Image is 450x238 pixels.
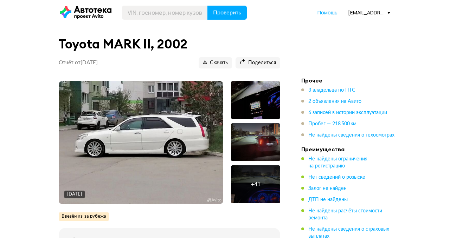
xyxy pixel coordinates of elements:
[308,157,367,168] span: Не найдены ограничения на регистрацию
[308,186,347,191] span: Залог не найден
[301,77,400,84] h4: Прочее
[348,9,390,16] div: [EMAIL_ADDRESS][DOMAIN_NAME]
[122,6,208,20] input: VIN, госномер, номер кузова
[62,213,106,220] span: Ввезён из-за рубежа
[251,181,261,188] div: + 41
[236,57,280,68] button: Поделиться
[317,9,337,16] a: Помощь
[199,57,232,68] button: Скачать
[203,60,228,66] span: Скачать
[308,99,361,104] span: 2 объявления на Авито
[308,209,382,220] span: Не найдены расчёты стоимости ремонта
[207,6,247,20] button: Проверить
[308,175,365,180] span: Нет сведений о розыске
[308,121,356,126] span: Пробег — 218 500 км
[301,146,400,153] h4: Преимущества
[59,59,98,66] p: Отчёт от [DATE]
[59,81,223,204] img: Main car
[308,110,387,115] span: 6 записей в истории эксплуатации
[67,191,82,198] div: [DATE]
[308,133,394,138] span: Не найдены сведения о техосмотрах
[308,197,348,202] span: ДТП не найдены
[213,10,241,15] span: Проверить
[308,88,355,93] span: 3 владельца по ПТС
[59,37,280,52] h1: Toyota MARK II, 2002
[240,60,276,66] span: Поделиться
